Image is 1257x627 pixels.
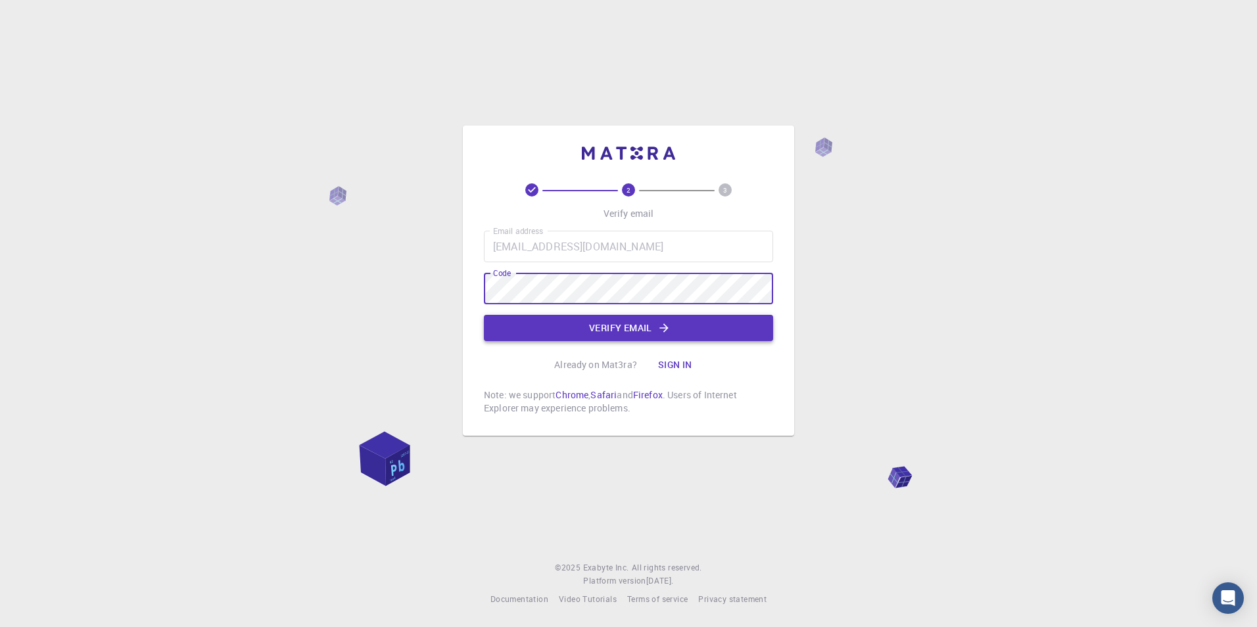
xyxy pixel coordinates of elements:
span: Terms of service [627,593,688,604]
a: Documentation [490,593,548,606]
text: 2 [627,185,630,195]
span: Exabyte Inc. [583,562,629,572]
span: Platform version [583,574,646,588]
a: Firefox [633,388,663,401]
a: Chrome [556,388,588,401]
a: Video Tutorials [559,593,617,606]
p: Note: we support , and . Users of Internet Explorer may experience problems. [484,388,773,415]
span: Privacy statement [698,593,767,604]
span: © 2025 [555,561,582,574]
a: [DATE]. [646,574,674,588]
p: Verify email [604,207,654,220]
span: [DATE] . [646,575,674,586]
button: Sign in [648,352,703,378]
span: All rights reserved. [632,561,702,574]
a: Exabyte Inc. [583,561,629,574]
div: Open Intercom Messenger [1212,582,1244,614]
button: Verify email [484,315,773,341]
label: Email address [493,225,543,237]
label: Code [493,267,511,279]
span: Video Tutorials [559,593,617,604]
a: Terms of service [627,593,688,606]
span: Documentation [490,593,548,604]
p: Already on Mat3ra? [554,358,637,371]
a: Safari [590,388,617,401]
text: 3 [723,185,727,195]
a: Privacy statement [698,593,767,606]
